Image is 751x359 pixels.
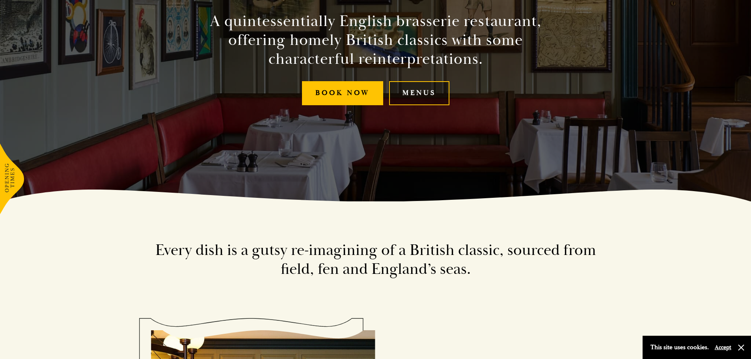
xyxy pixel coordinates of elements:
a: Menus [389,81,449,105]
h2: A quintessentially English brasserie restaurant, offering homely British classics with some chara... [196,12,555,69]
button: Close and accept [737,344,745,352]
h2: Every dish is a gutsy re-imagining of a British classic, sourced from field, fen and England’s seas. [151,241,600,279]
p: This site uses cookies. [650,342,709,353]
a: Book Now [302,81,383,105]
button: Accept [715,344,731,351]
